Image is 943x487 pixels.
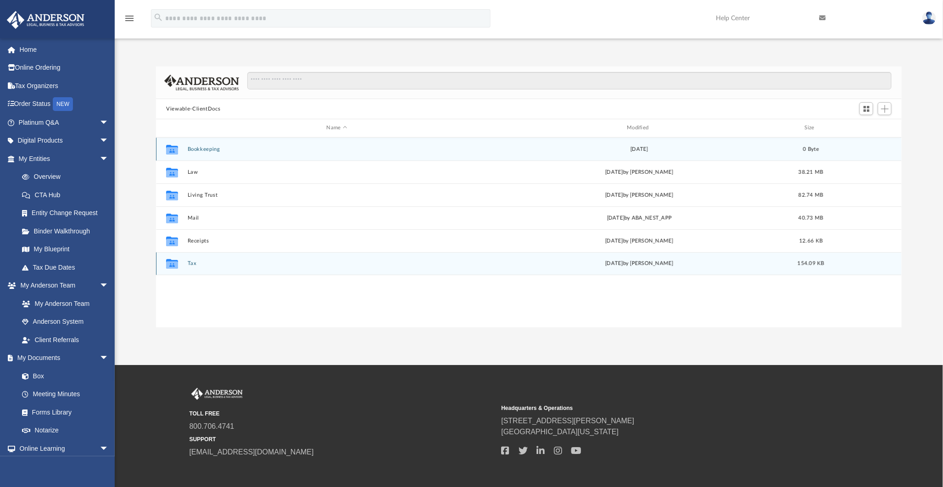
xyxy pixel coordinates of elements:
[878,102,892,115] button: Add
[100,277,118,295] span: arrow_drop_down
[6,113,123,132] a: Platinum Q&Aarrow_drop_down
[188,192,486,198] button: Living Trust
[502,417,635,425] a: [STREET_ADDRESS][PERSON_NAME]
[124,17,135,24] a: menu
[859,102,873,115] button: Switch to Grid View
[798,261,825,266] span: 154.09 KB
[13,222,123,240] a: Binder Walkthrough
[793,124,830,132] div: Size
[490,237,789,245] div: [DATE] by [PERSON_NAME]
[490,145,789,153] div: [DATE]
[13,403,113,421] a: Forms Library
[13,204,123,222] a: Entity Change Request
[6,149,123,168] a: My Entitiesarrow_drop_down
[922,11,936,25] img: User Pic
[100,349,118,368] span: arrow_drop_down
[188,169,486,175] button: Law
[6,77,123,95] a: Tax Organizers
[153,12,163,22] i: search
[190,422,234,430] a: 800.706.4741
[799,238,823,243] span: 12.66 KB
[190,388,245,400] img: Anderson Advisors Platinum Portal
[490,124,789,132] div: Modified
[100,132,118,150] span: arrow_drop_down
[156,138,902,327] div: grid
[13,367,113,385] a: Box
[834,124,898,132] div: id
[188,146,486,152] button: Bookkeeping
[6,40,123,59] a: Home
[799,215,824,220] span: 40.73 MB
[502,404,807,412] small: Headquarters & Operations
[13,313,118,331] a: Anderson System
[490,191,789,199] div: [DATE] by [PERSON_NAME]
[124,13,135,24] i: menu
[100,113,118,132] span: arrow_drop_down
[13,331,118,349] a: Client Referrals
[190,448,314,456] a: [EMAIL_ADDRESS][DOMAIN_NAME]
[100,439,118,458] span: arrow_drop_down
[13,186,123,204] a: CTA Hub
[247,72,892,89] input: Search files and folders
[4,11,87,29] img: Anderson Advisors Platinum Portal
[188,238,486,244] button: Receipts
[13,240,118,259] a: My Blueprint
[490,214,789,222] div: [DATE] by ABA_NEST_APP
[13,258,123,277] a: Tax Due Dates
[799,169,824,174] span: 38.21 MB
[53,97,73,111] div: NEW
[13,294,113,313] a: My Anderson Team
[490,260,789,268] div: [DATE] by [PERSON_NAME]
[6,439,118,458] a: Online Learningarrow_drop_down
[188,215,486,221] button: Mail
[6,59,123,77] a: Online Ordering
[799,192,824,197] span: 82.74 MB
[160,124,183,132] div: id
[803,146,819,151] span: 0 Byte
[6,132,123,150] a: Digital Productsarrow_drop_down
[166,105,220,113] button: Viewable-ClientDocs
[188,260,486,266] button: Tax
[13,421,118,440] a: Notarize
[490,168,789,176] div: [DATE] by [PERSON_NAME]
[13,385,118,404] a: Meeting Minutes
[13,168,123,186] a: Overview
[190,435,495,443] small: SUPPORT
[187,124,486,132] div: Name
[502,428,619,436] a: [GEOGRAPHIC_DATA][US_STATE]
[100,149,118,168] span: arrow_drop_down
[6,349,118,367] a: My Documentsarrow_drop_down
[6,95,123,114] a: Order StatusNEW
[190,410,495,418] small: TOLL FREE
[6,277,118,295] a: My Anderson Teamarrow_drop_down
